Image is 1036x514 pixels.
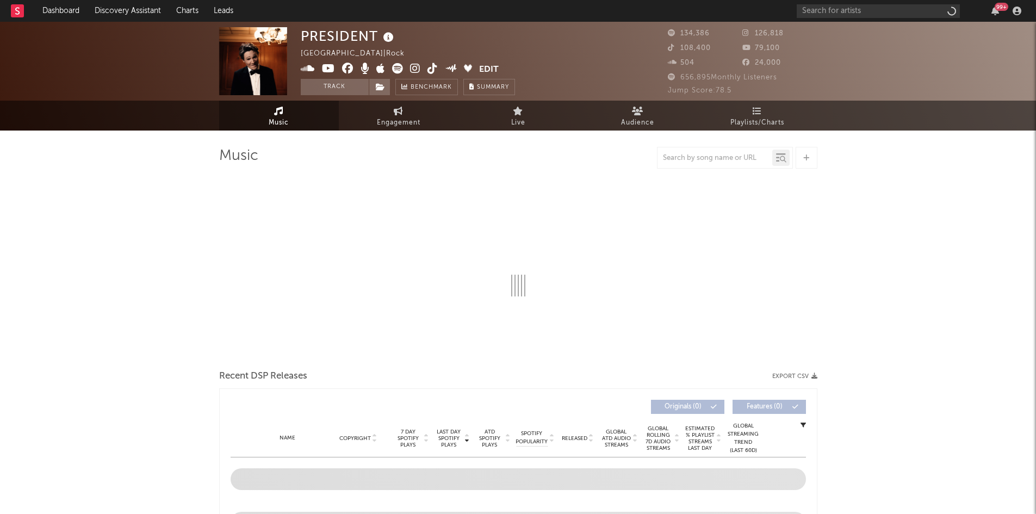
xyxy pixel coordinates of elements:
span: Benchmark [411,81,452,94]
button: Originals(0) [651,400,724,414]
span: Estimated % Playlist Streams Last Day [685,425,715,451]
span: Originals ( 0 ) [658,404,708,410]
input: Search for artists [797,4,960,18]
span: Live [511,116,525,129]
span: 504 [668,59,694,66]
span: Summary [477,84,509,90]
button: Export CSV [772,373,817,380]
span: Features ( 0 ) [740,404,790,410]
span: 79,100 [742,45,780,52]
div: 99 + [995,3,1008,11]
span: Playlists/Charts [730,116,784,129]
span: 7 Day Spotify Plays [394,429,423,448]
input: Search by song name or URL [657,154,772,163]
span: Released [562,435,587,442]
button: 99+ [991,7,999,15]
button: Features(0) [733,400,806,414]
div: Name [252,434,324,442]
a: Audience [578,101,698,131]
span: Global ATD Audio Streams [601,429,631,448]
a: Live [458,101,578,131]
span: Global Rolling 7D Audio Streams [643,425,673,451]
span: 108,400 [668,45,711,52]
span: 24,000 [742,59,781,66]
span: ATD Spotify Plays [475,429,504,448]
div: [GEOGRAPHIC_DATA] | Rock [301,47,417,60]
button: Track [301,79,369,95]
div: Global Streaming Trend (Last 60D) [727,422,760,455]
button: Edit [479,63,499,77]
a: Music [219,101,339,131]
span: 126,818 [742,30,784,37]
span: Spotify Popularity [516,430,548,446]
span: Jump Score: 78.5 [668,87,731,94]
span: Recent DSP Releases [219,370,307,383]
span: Audience [621,116,654,129]
span: Copyright [339,435,371,442]
span: 134,386 [668,30,710,37]
span: Last Day Spotify Plays [435,429,463,448]
button: Summary [463,79,515,95]
a: Playlists/Charts [698,101,817,131]
span: 656,895 Monthly Listeners [668,74,777,81]
div: PRESIDENT [301,27,396,45]
a: Engagement [339,101,458,131]
a: Benchmark [395,79,458,95]
span: Music [269,116,289,129]
span: Engagement [377,116,420,129]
